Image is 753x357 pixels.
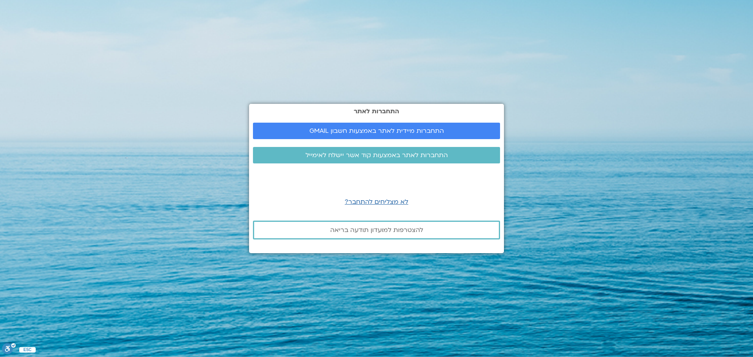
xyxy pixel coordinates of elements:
[306,152,448,159] span: התחברות לאתר באמצעות קוד אשר יישלח לאימייל
[253,123,500,139] a: התחברות מיידית לאתר באמצעות חשבון GMAIL
[253,147,500,163] a: התחברות לאתר באמצעות קוד אשר יישלח לאימייל
[253,108,500,115] h2: התחברות לאתר
[345,198,408,206] a: לא מצליחים להתחבר?
[309,127,444,134] span: התחברות מיידית לאתר באמצעות חשבון GMAIL
[330,227,423,234] span: להצטרפות למועדון תודעה בריאה
[253,221,500,239] a: להצטרפות למועדון תודעה בריאה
